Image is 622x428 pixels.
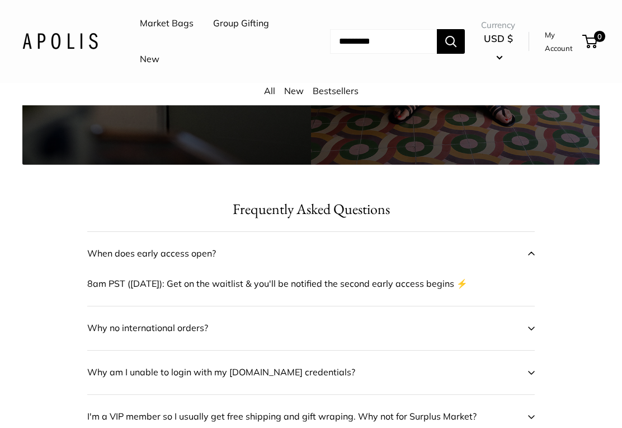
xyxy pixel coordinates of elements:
[437,29,465,54] button: Search
[87,276,535,292] p: 8am PST ([DATE]): Get on the waitlist & you'll be notified the second early access begins ⚡
[264,85,275,96] a: All
[313,85,359,96] a: Bestsellers
[87,232,535,276] button: When does early access open?
[284,85,304,96] a: New
[545,28,578,55] a: My Account
[330,29,437,54] input: Search...
[583,35,597,48] a: 0
[87,408,519,425] span: I'm a VIP member so I usually get free shipping and gift wraping. Why not for Surplus Market?
[87,320,519,337] span: Why no international orders?
[87,245,519,262] span: When does early access open?
[87,364,519,381] span: Why am I unable to login with my [DOMAIN_NAME] credentials?
[87,351,535,394] button: Why am I unable to login with my [DOMAIN_NAME] credentials?
[213,15,269,32] a: Group Gifting
[484,32,513,44] span: USD $
[22,33,98,49] img: Apolis
[594,31,605,42] span: 0
[87,306,535,350] button: Why no international orders?
[22,198,600,220] h2: Frequently Asked Questions
[481,17,516,33] span: Currency
[140,15,194,32] a: Market Bags
[481,30,516,66] button: USD $
[140,51,159,68] a: New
